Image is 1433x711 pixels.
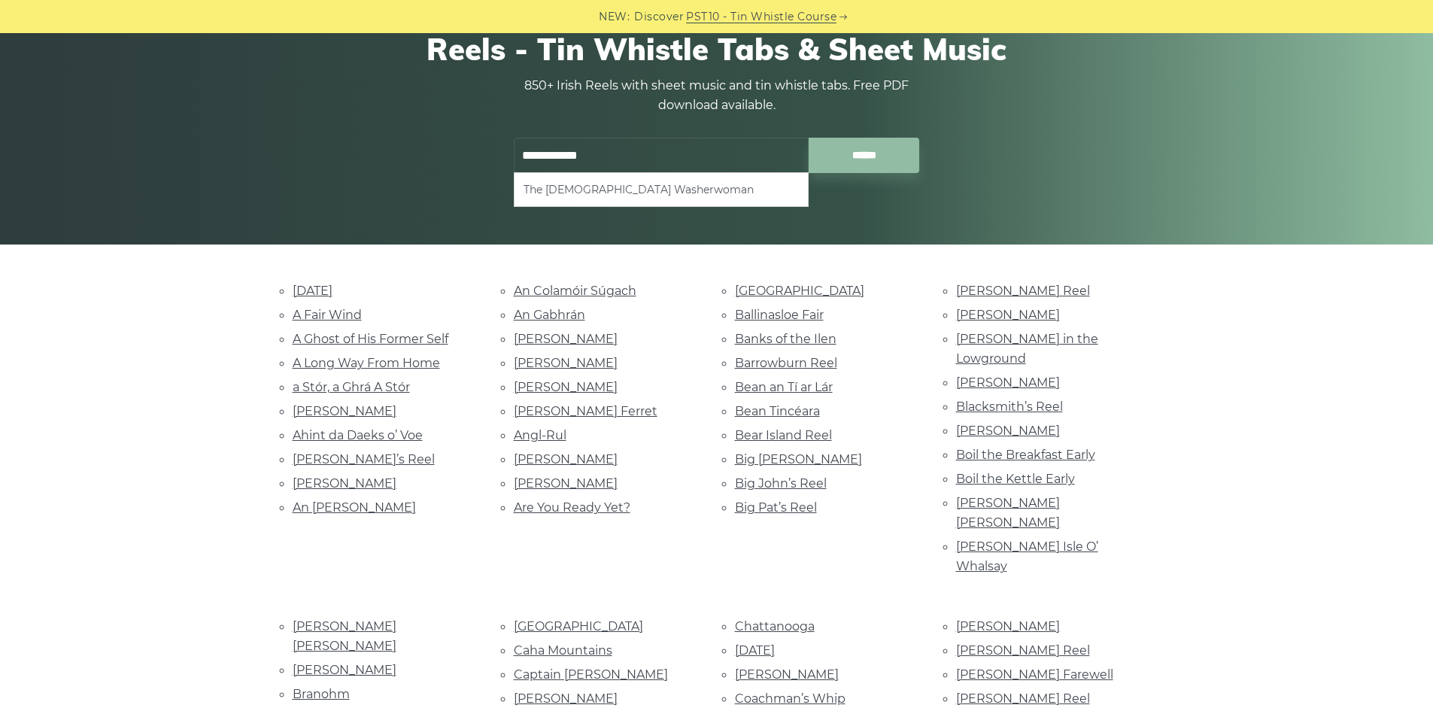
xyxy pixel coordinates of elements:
[293,380,410,394] a: a Stór, a Ghrá A Stór
[735,380,833,394] a: Bean an Tí ar Lár
[514,667,668,682] a: Captain [PERSON_NAME]
[514,284,636,298] a: An Colamóir Súgach
[735,284,864,298] a: [GEOGRAPHIC_DATA]
[293,687,350,701] a: Branohm
[956,496,1060,530] a: [PERSON_NAME] [PERSON_NAME]
[686,8,836,26] a: PST10 - Tin Whistle Course
[514,452,618,466] a: [PERSON_NAME]
[735,452,862,466] a: Big [PERSON_NAME]
[514,500,630,515] a: Are You Ready Yet?
[956,284,1090,298] a: [PERSON_NAME] Reel
[956,691,1090,706] a: [PERSON_NAME] Reel
[514,76,920,115] p: 850+ Irish Reels with sheet music and tin whistle tabs. Free PDF download available.
[514,308,585,322] a: An Gabhrán
[735,500,817,515] a: Big Pat’s Reel
[735,667,839,682] a: [PERSON_NAME]
[956,308,1060,322] a: [PERSON_NAME]
[514,643,612,658] a: Caha Mountains
[293,663,396,677] a: [PERSON_NAME]
[293,500,416,515] a: An [PERSON_NAME]
[293,452,435,466] a: [PERSON_NAME]’s Reel
[514,691,618,706] a: [PERSON_NAME]
[599,8,630,26] span: NEW:
[735,619,815,634] a: Chattanooga
[293,404,396,418] a: [PERSON_NAME]
[735,332,836,346] a: Banks of the Ilen
[956,539,1098,573] a: [PERSON_NAME] Isle O’ Whalsay
[735,643,775,658] a: [DATE]
[956,643,1090,658] a: [PERSON_NAME] Reel
[956,448,1095,462] a: Boil the Breakfast Early
[956,619,1060,634] a: [PERSON_NAME]
[514,332,618,346] a: [PERSON_NAME]
[514,356,618,370] a: [PERSON_NAME]
[735,308,824,322] a: Ballinasloe Fair
[514,404,657,418] a: [PERSON_NAME] Ferret
[293,284,332,298] a: [DATE]
[735,428,832,442] a: Bear Island Reel
[735,404,820,418] a: Bean Tincéara
[956,667,1113,682] a: [PERSON_NAME] Farewell
[293,308,362,322] a: A Fair Wind
[956,332,1098,366] a: [PERSON_NAME] in the Lowground
[956,472,1075,486] a: Boil the Kettle Early
[524,181,799,199] li: The [DEMOGRAPHIC_DATA] Washerwoman
[514,619,643,634] a: [GEOGRAPHIC_DATA]
[514,380,618,394] a: [PERSON_NAME]
[514,476,618,491] a: [PERSON_NAME]
[735,691,846,706] a: Coachman’s Whip
[956,400,1063,414] a: Blacksmith’s Reel
[956,424,1060,438] a: [PERSON_NAME]
[293,332,448,346] a: A Ghost of His Former Self
[293,428,423,442] a: Ahint da Daeks o’ Voe
[735,476,827,491] a: Big John’s Reel
[514,428,566,442] a: Angl-Rul
[293,476,396,491] a: [PERSON_NAME]
[293,356,440,370] a: A Long Way From Home
[293,619,396,653] a: [PERSON_NAME] [PERSON_NAME]
[634,8,684,26] span: Discover
[956,375,1060,390] a: [PERSON_NAME]
[293,31,1141,67] h1: Reels - Tin Whistle Tabs & Sheet Music
[735,356,837,370] a: Barrowburn Reel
